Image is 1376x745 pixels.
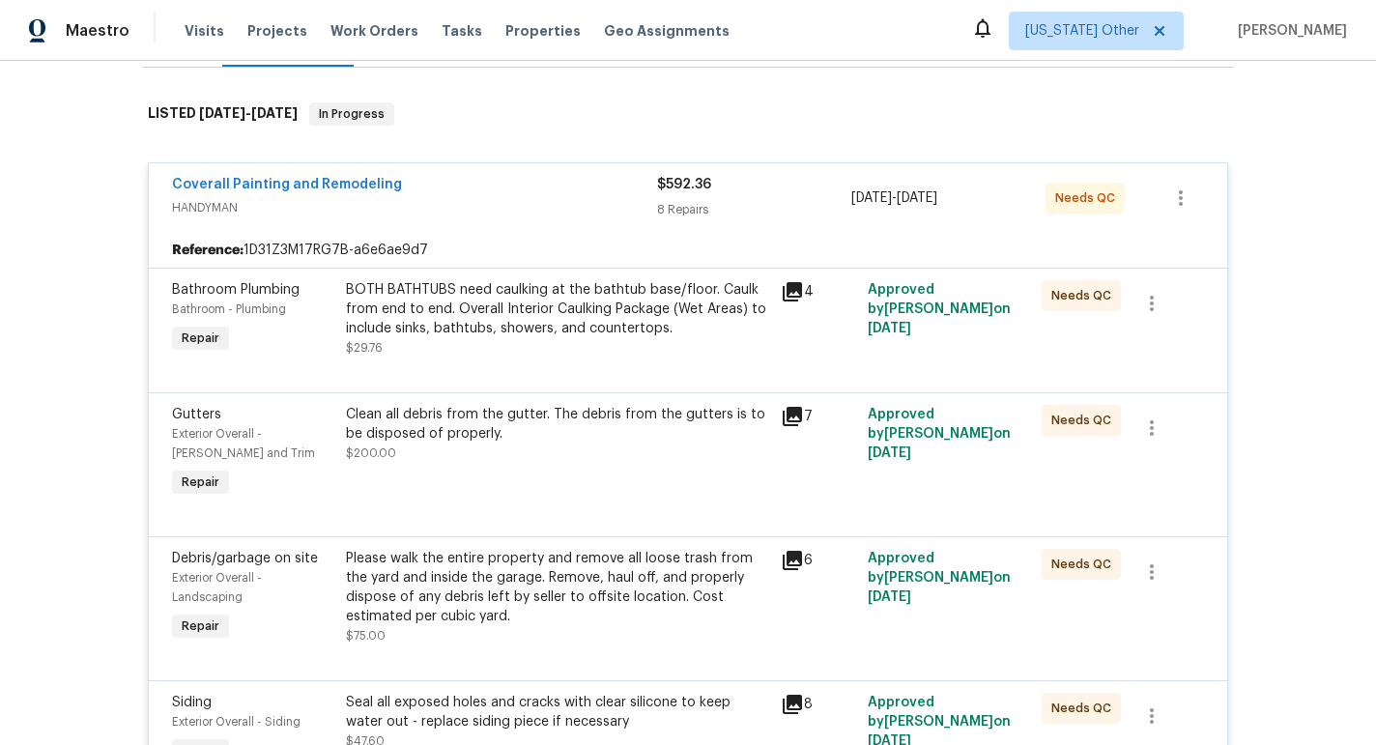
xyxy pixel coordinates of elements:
span: Approved by [PERSON_NAME] on [868,283,1011,335]
span: [DATE] [251,106,298,120]
span: In Progress [311,104,392,124]
span: [DATE] [897,191,937,205]
span: Siding [172,696,212,709]
span: Bathroom - Plumbing [172,303,286,315]
span: $29.76 [346,342,383,354]
span: Visits [185,21,224,41]
div: Clean all debris from the gutter. The debris from the gutters is to be disposed of properly. [346,405,769,444]
span: [DATE] [851,191,892,205]
span: [PERSON_NAME] [1230,21,1347,41]
span: Repair [174,473,227,492]
div: Seal all exposed holes and cracks with clear silicone to keep water out - replace siding piece if... [346,693,769,731]
h6: LISTED [148,102,298,126]
span: Work Orders [330,21,418,41]
div: 8 [781,693,856,716]
span: Exterior Overall - Siding [172,716,301,728]
div: BOTH BATHTUBS need caulking at the bathtub base/floor. Caulk from end to end. Overall Interior Ca... [346,280,769,338]
span: Needs QC [1051,699,1119,718]
div: Please walk the entire property and remove all loose trash from the yard and inside the garage. R... [346,549,769,626]
div: 7 [781,405,856,428]
span: [DATE] [868,590,911,604]
span: HANDYMAN [172,198,657,217]
span: Needs QC [1055,188,1123,208]
span: Needs QC [1051,411,1119,430]
span: Exterior Overall - [PERSON_NAME] and Trim [172,428,315,459]
span: - [199,106,298,120]
span: [DATE] [199,106,245,120]
span: Geo Assignments [604,21,730,41]
span: Exterior Overall - Landscaping [172,572,262,603]
span: Debris/garbage on site [172,552,318,565]
span: Needs QC [1051,286,1119,305]
span: Maestro [66,21,129,41]
span: Approved by [PERSON_NAME] on [868,408,1011,460]
span: [US_STATE] Other [1025,21,1139,41]
div: 8 Repairs [657,200,851,219]
span: [DATE] [868,322,911,335]
span: Repair [174,329,227,348]
span: $592.36 [657,178,711,191]
span: - [851,188,937,208]
span: Projects [247,21,307,41]
div: 4 [781,280,856,303]
span: Tasks [442,24,482,38]
span: [DATE] [868,446,911,460]
a: Coverall Painting and Remodeling [172,178,402,191]
span: Bathroom Plumbing [172,283,300,297]
b: Reference: [172,241,244,260]
span: $75.00 [346,630,386,642]
span: Gutters [172,408,221,421]
span: Needs QC [1051,555,1119,574]
span: $200.00 [346,447,396,459]
div: 6 [781,549,856,572]
div: 1D31Z3M17RG7B-a6e6ae9d7 [149,233,1227,268]
div: LISTED [DATE]-[DATE]In Progress [142,83,1234,145]
span: Approved by [PERSON_NAME] on [868,552,1011,604]
span: Repair [174,616,227,636]
span: Properties [505,21,581,41]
